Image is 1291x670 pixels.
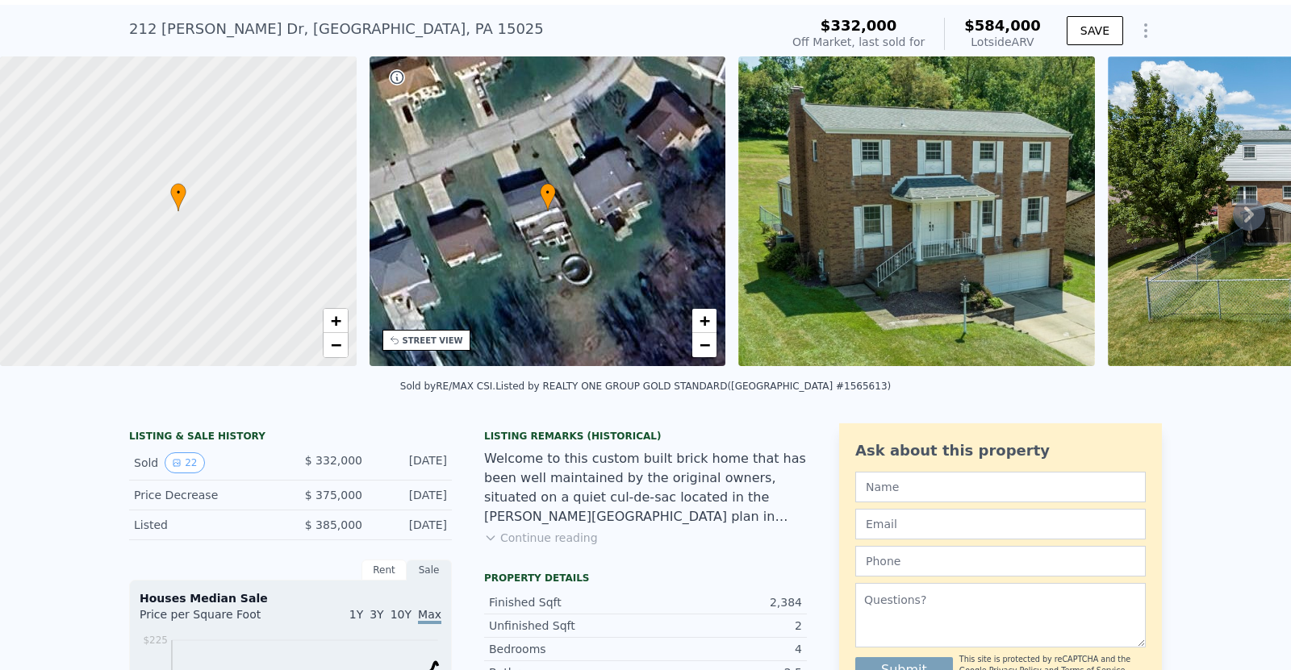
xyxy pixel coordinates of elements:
[484,449,807,526] div: Welcome to this custom built brick home that has been well maintained by the original owners, sit...
[134,452,278,473] div: Sold
[129,18,544,40] div: 212 [PERSON_NAME] Dr , [GEOGRAPHIC_DATA] , PA 15025
[964,34,1041,50] div: Lotside ARV
[324,333,348,357] a: Zoom out
[1067,16,1123,45] button: SAVE
[129,430,452,446] div: LISTING & SALE HISTORY
[692,333,717,357] a: Zoom out
[855,509,1146,539] input: Email
[330,310,341,331] span: +
[170,183,186,211] div: •
[134,517,278,533] div: Listed
[645,641,802,657] div: 4
[964,17,1041,34] span: $584,000
[855,472,1146,502] input: Name
[134,487,278,503] div: Price Decrease
[855,546,1146,576] input: Phone
[391,608,412,621] span: 10Y
[540,185,556,200] span: •
[349,608,363,621] span: 1Y
[407,560,452,581] div: Sale
[418,608,441,624] span: Max
[400,381,495,392] div: Sold by RE/MAX CSI .
[821,17,897,34] span: $332,000
[403,335,463,347] div: STREET VIEW
[165,452,204,473] button: View historical data
[738,56,1095,366] img: Sale: 98529260 Parcel: 92268418
[361,560,407,581] div: Rent
[484,572,807,585] div: Property details
[1130,15,1162,47] button: Show Options
[645,594,802,610] div: 2,384
[495,381,891,392] div: Listed by REALTY ONE GROUP GOLD STANDARD ([GEOGRAPHIC_DATA] #1565613)
[540,183,556,211] div: •
[305,489,362,501] span: $ 375,000
[375,487,447,503] div: [DATE]
[700,310,710,331] span: +
[375,452,447,473] div: [DATE]
[692,309,717,333] a: Zoom in
[330,335,341,355] span: −
[484,530,598,546] button: Continue reading
[140,606,290,632] div: Price per Square Foot
[645,618,802,634] div: 2
[792,34,925,50] div: Off Market, last sold for
[855,439,1146,462] div: Ask about this property
[305,518,362,531] span: $ 385,000
[170,185,186,200] span: •
[305,454,362,467] span: $ 332,000
[370,608,383,621] span: 3Y
[140,590,441,606] div: Houses Median Sale
[143,635,168,646] tspan: $225
[700,335,710,355] span: −
[324,309,348,333] a: Zoom in
[484,430,807,443] div: Listing Remarks (Historical)
[489,594,645,610] div: Finished Sqft
[375,517,447,533] div: [DATE]
[489,618,645,634] div: Unfinished Sqft
[489,641,645,657] div: Bedrooms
